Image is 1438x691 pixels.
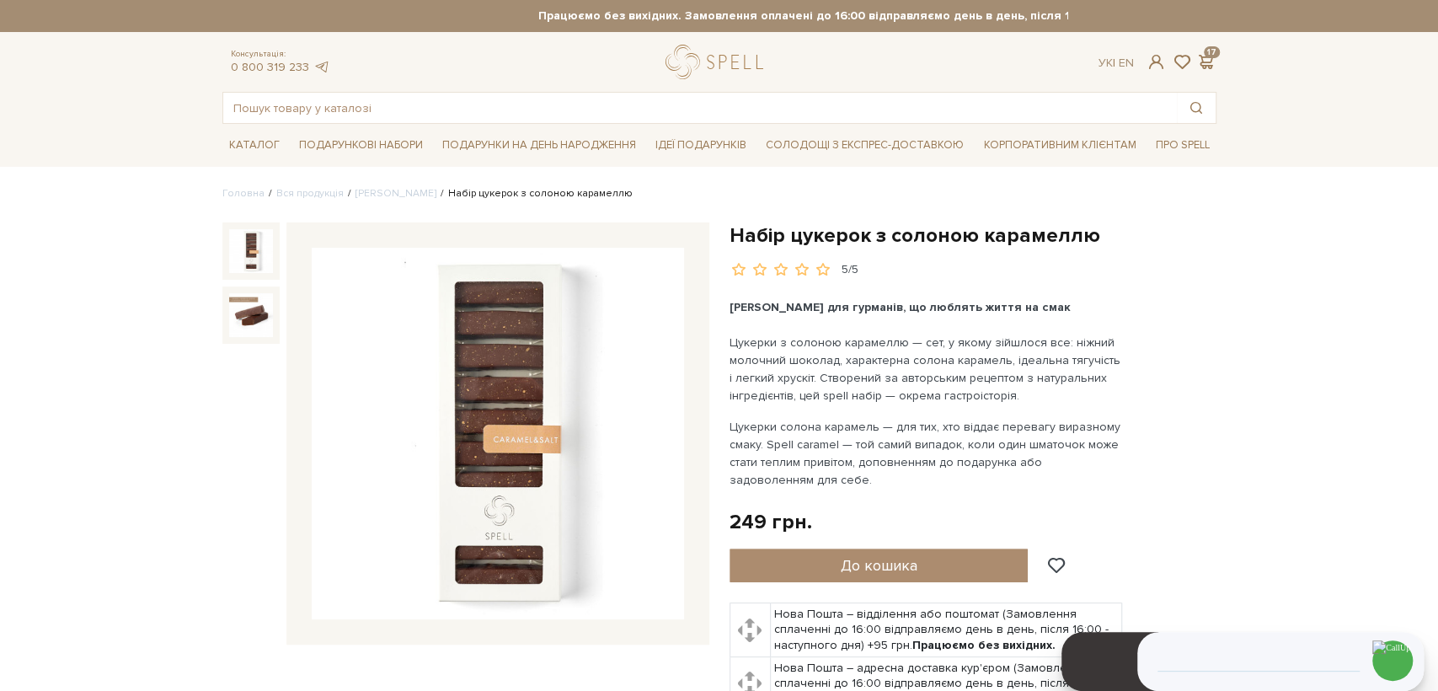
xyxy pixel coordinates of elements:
[912,638,1056,652] b: Працюємо без вихідних.
[1113,56,1115,70] span: |
[759,131,970,159] a: Солодощі з експрес-доставкою
[222,132,286,158] span: Каталог
[1177,93,1216,123] button: Пошук товару у каталозі
[730,509,812,535] div: 249 грн.
[649,132,753,158] span: Ідеї подарунків
[1119,56,1134,70] a: En
[1148,132,1216,158] span: Про Spell
[276,187,344,200] a: Вся продукція
[976,131,1142,159] a: Корпоративним клієнтам
[312,248,684,620] img: Набір цукерок з солоною карамеллю
[770,603,1121,657] td: Нова Пошта – відділення або поштомат (Замовлення сплаченні до 16:00 відправляємо день в день, піс...
[730,420,1124,487] span: Цукерки солона карамель — для тих, хто віддає перевагу виразному смаку. Spell caramel — той самий...
[372,8,1366,24] strong: Працюємо без вихідних. Замовлення оплачені до 16:00 відправляємо день в день, після 16:00 - насту...
[231,60,309,74] a: 0 800 319 233
[730,300,1071,314] span: [PERSON_NAME] для гурманів, що люблять життя на смак
[730,222,1216,249] h1: Набір цукерок з солоною карамеллю
[842,262,858,278] div: 5/5
[229,293,273,337] img: Набір цукерок з солоною карамеллю
[229,229,273,273] img: Набір цукерок з солоною карамеллю
[436,186,633,201] li: Набір цукерок з солоною карамеллю
[666,45,771,79] a: logo
[730,335,1124,403] span: Цукерки з солоною карамеллю — сет, у якому зійшлося все: ніжний молочний шоколад, характерна соло...
[730,549,1029,582] button: До кошика
[840,556,917,575] span: До кошика
[436,132,643,158] span: Подарунки на День народження
[292,132,430,158] span: Подарункові набори
[222,187,265,200] a: Головна
[313,60,330,74] a: telegram
[231,49,330,60] span: Консультація:
[1099,56,1134,71] div: Ук
[223,93,1177,123] input: Пошук товару у каталозі
[355,187,436,200] a: [PERSON_NAME]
